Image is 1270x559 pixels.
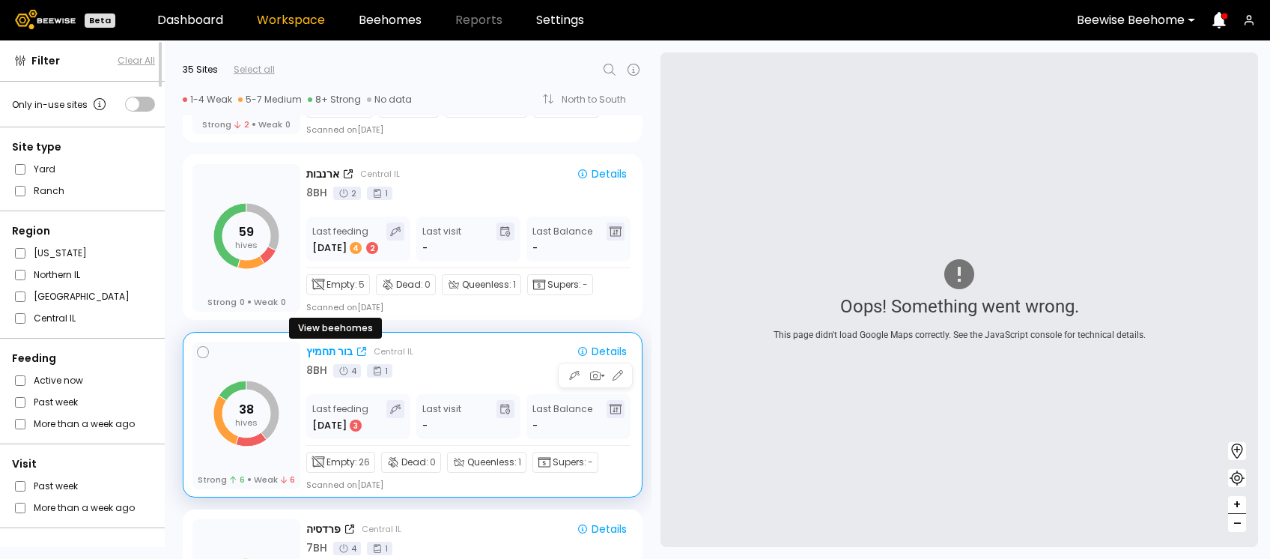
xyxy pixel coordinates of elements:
a: Beehomes [359,14,422,26]
div: Strong Weak [207,297,286,307]
div: Strong Weak [198,474,295,485]
span: 0 [240,297,245,307]
div: View beehomes [289,318,382,339]
span: 0 [281,297,286,307]
div: [DATE] [312,418,363,433]
div: Central IL [362,523,401,535]
div: Only in-use sites [12,95,109,113]
span: 2 [234,119,249,130]
div: Last visit [422,400,461,433]
span: - [588,456,593,469]
div: 5-7 Medium [238,94,302,106]
div: 1 [367,364,392,378]
div: Details [577,167,627,181]
button: Details [571,166,633,182]
span: 1 [513,278,516,291]
span: 6 [281,474,295,485]
div: 35 Sites [183,63,218,76]
div: Empty: [306,274,370,295]
img: Beewise logo [15,10,76,29]
span: - [532,241,538,256]
div: Central IL [374,345,413,357]
button: Clear All [118,54,155,67]
div: 8 BH [306,185,327,201]
div: בור תחמיץ [306,344,353,360]
div: Select all [234,63,275,76]
span: - [532,418,538,433]
span: Reports [455,14,502,26]
label: Active now [34,372,83,388]
div: Supers: [532,452,598,473]
div: Details [577,345,627,358]
span: 0 [430,456,436,469]
label: Past week [34,478,78,494]
tspan: hives [235,417,258,429]
span: 1 [518,456,521,469]
div: Empty: [306,452,375,473]
div: Scanned on [DATE] [306,479,383,491]
span: 6 [230,474,244,485]
div: Supers: [527,274,593,295]
div: Dead: [376,274,436,295]
div: - [422,418,428,433]
label: Central IL [34,310,76,326]
div: Last visit [422,223,461,256]
div: פרדסיה [306,522,341,537]
div: [DATE] [312,241,380,256]
button: + [1228,496,1246,514]
div: 7 BH [306,540,327,556]
div: No data [367,94,412,106]
span: 5 [359,278,365,291]
span: – [1233,514,1242,533]
button: – [1228,514,1246,532]
span: 0 [425,278,431,291]
div: 4 [350,242,362,254]
div: ארנבות [306,166,339,182]
div: 8 BH [306,363,327,378]
label: Ranch [34,183,64,199]
div: Site type [12,139,155,155]
tspan: 59 [239,223,254,241]
label: More than a week ago [34,416,135,432]
div: Scanned on [DATE] [306,124,383,136]
div: 1-4 Weak [183,94,232,106]
div: 3 [350,420,362,432]
div: Details [577,522,627,536]
div: Last Balance [532,400,592,433]
div: Feeding [12,351,155,366]
div: Last Balance [532,223,592,256]
div: 1 [367,542,392,555]
div: Queenless: [442,274,521,295]
div: 8+ Strong [308,94,361,106]
button: Details [571,521,633,537]
div: Dead: [381,452,441,473]
span: Filter [31,53,60,69]
a: Settings [536,14,584,26]
div: Visit [12,456,155,472]
div: Beta [85,13,115,28]
tspan: 38 [239,401,254,418]
div: 4 [333,542,361,555]
label: Northern IL [34,267,80,282]
span: 0 [285,119,291,130]
span: 26 [359,456,370,469]
label: Past week [34,394,78,410]
div: Scanned on [DATE] [306,301,383,313]
div: This page didn't load Google Maps correctly. See the JavaScript console for technical details. [724,330,1194,339]
label: More than a week ago [34,500,135,516]
a: Workspace [257,14,325,26]
div: - [422,241,428,256]
div: North to South [562,95,636,104]
label: [US_STATE] [34,245,87,261]
div: 4 [333,364,361,378]
a: Dashboard [157,14,223,26]
label: [GEOGRAPHIC_DATA] [34,288,130,304]
div: 1 [367,187,392,200]
div: 2 [366,242,378,254]
div: Last feeding [312,400,368,433]
div: Region [12,223,155,239]
label: Yard [34,161,55,177]
div: Last feeding [312,223,380,256]
button: Details [571,343,633,360]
